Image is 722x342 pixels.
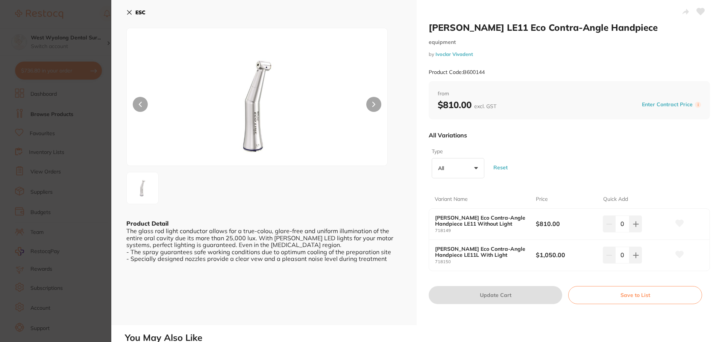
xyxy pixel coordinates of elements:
img: NC1qcGc [179,47,335,166]
button: All [432,158,484,178]
small: 718150 [435,259,536,264]
span: from [438,90,701,98]
b: Product Detail [126,220,168,227]
b: $810.00 [438,99,496,110]
button: Reset [491,154,510,181]
label: i [695,102,701,108]
button: Enter Contract Price [640,101,695,108]
button: Save to List [568,286,702,304]
p: All Variations [429,131,467,139]
b: $810.00 [536,220,596,228]
p: All [438,165,447,172]
small: equipment [429,39,710,45]
p: Price [536,196,548,203]
div: The glass rod light conductor allows for a true-colou, glare-free and uniform illumination of the... [126,227,402,262]
small: 718149 [435,228,536,233]
span: excl. GST [474,103,496,110]
small: Product Code: B600144 [429,69,485,75]
button: ESC [126,6,146,19]
b: [PERSON_NAME] Eco Contra-Angle Handpiece LE11L With Light [435,246,526,258]
b: ESC [135,9,146,16]
button: Update Cart [429,286,562,304]
b: $1,050.00 [536,251,596,259]
b: [PERSON_NAME] Eco Contra-Angle Handpiece LE11 Without Light [435,215,526,227]
p: Quick Add [603,196,628,203]
h2: [PERSON_NAME] LE11 Eco Contra-Angle Handpiece [429,22,710,33]
p: Variant Name [435,196,468,203]
a: Ivoclar Vivadent [435,51,473,57]
label: Type [432,148,482,155]
small: by [429,51,710,57]
img: NC1qcGc [129,175,156,202]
